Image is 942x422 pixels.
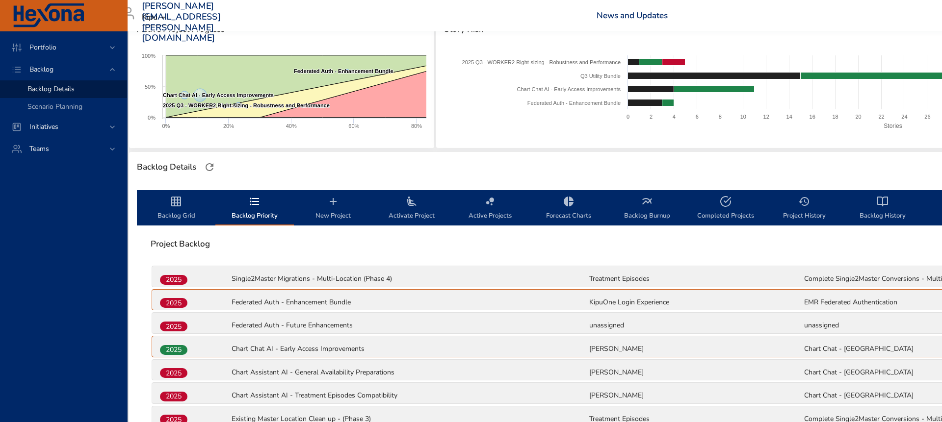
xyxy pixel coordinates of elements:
text: 8 [718,114,721,120]
text: 10 [740,114,746,120]
text: Federated Auth - Enhancement Bundle [294,68,393,74]
text: 16 [809,114,815,120]
span: 2025 [160,298,187,308]
p: Federated Auth - Future Enhancements [232,321,588,330]
span: Teams [22,144,57,153]
span: Backlog Priority [221,196,288,222]
p: Single2Master Migrations - Multi-Location (Phase 4) [232,274,588,284]
p: Treatment Episodes [589,274,802,284]
span: Completed Projects [692,196,759,222]
p: Chart Assistant AI - Treatment Episodes Compatibility [232,391,588,400]
span: New Project [300,196,366,222]
span: Activate Project [378,196,445,222]
text: Chart Chat AI - Early Access Improvements [163,92,274,98]
div: Backlog Details [134,159,199,175]
p: [PERSON_NAME] [589,344,802,354]
p: Federated Auth - Enhancement Bundle [232,298,588,307]
p: Chart Chat AI - Early Access Improvements [232,344,588,354]
text: 2025 Q3 - WORKER2 Right-sizing - Robustness and Performance [462,59,620,65]
span: 2025 [160,391,187,401]
text: 14 [786,114,792,120]
span: Initiatives [22,122,66,131]
text: 20 [855,114,861,120]
span: Active Project Progress [137,25,426,34]
div: 2025 [160,368,187,378]
span: 2025 [160,368,187,378]
span: Backlog History [849,196,916,222]
span: 2025 [160,345,187,355]
span: Backlog Details [27,84,75,94]
text: 24 [901,114,907,120]
text: 60% [348,123,359,129]
text: 4 [673,114,676,120]
p: unassigned [589,321,802,330]
span: Project History [771,196,837,222]
button: Refresh Page [202,160,217,174]
div: 2025 [160,298,187,308]
text: 12 [763,114,769,120]
span: Backlog Burnup [614,196,680,222]
span: Active Projects [457,196,523,222]
text: 18 [832,114,838,120]
text: 40% [286,123,297,129]
text: Stories [884,123,902,129]
text: 6 [695,114,698,120]
p: Chart Assistant AI - General Availability Preparations [232,368,588,377]
text: 50% [145,84,156,90]
span: 2025 [160,322,187,332]
a: News and Updates [597,10,668,21]
img: Hexona [12,3,85,28]
text: 0% [162,123,170,129]
text: 2025 Q3 - WORKER2 Right-sizing - Robustness and Performance [163,102,330,108]
text: 0 [627,114,629,120]
text: 100% [142,53,156,59]
span: Backlog Grid [143,196,209,222]
text: Chart Chat AI - Early Access Improvements [517,86,621,92]
p: [PERSON_NAME] [589,391,802,400]
h3: [PERSON_NAME][EMAIL_ADDRESS][PERSON_NAME][DOMAIN_NAME] [142,1,221,43]
text: 26 [924,114,930,120]
text: 80% [411,123,422,129]
text: 22 [878,114,884,120]
span: Forecast Charts [535,196,602,222]
text: 2 [650,114,653,120]
span: Portfolio [22,43,64,52]
span: 2025 [160,274,187,285]
text: 0% [148,115,156,121]
span: Scenario Planning [27,102,82,111]
text: 20% [223,123,234,129]
text: Federated Auth - Enhancement Bundle [527,100,620,106]
span: Backlog [22,65,61,74]
div: Kipu [142,10,169,25]
p: [PERSON_NAME] [589,368,802,377]
text: Q3 Utility Bundle [580,73,621,79]
p: KipuOne Login Experience [589,298,802,307]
